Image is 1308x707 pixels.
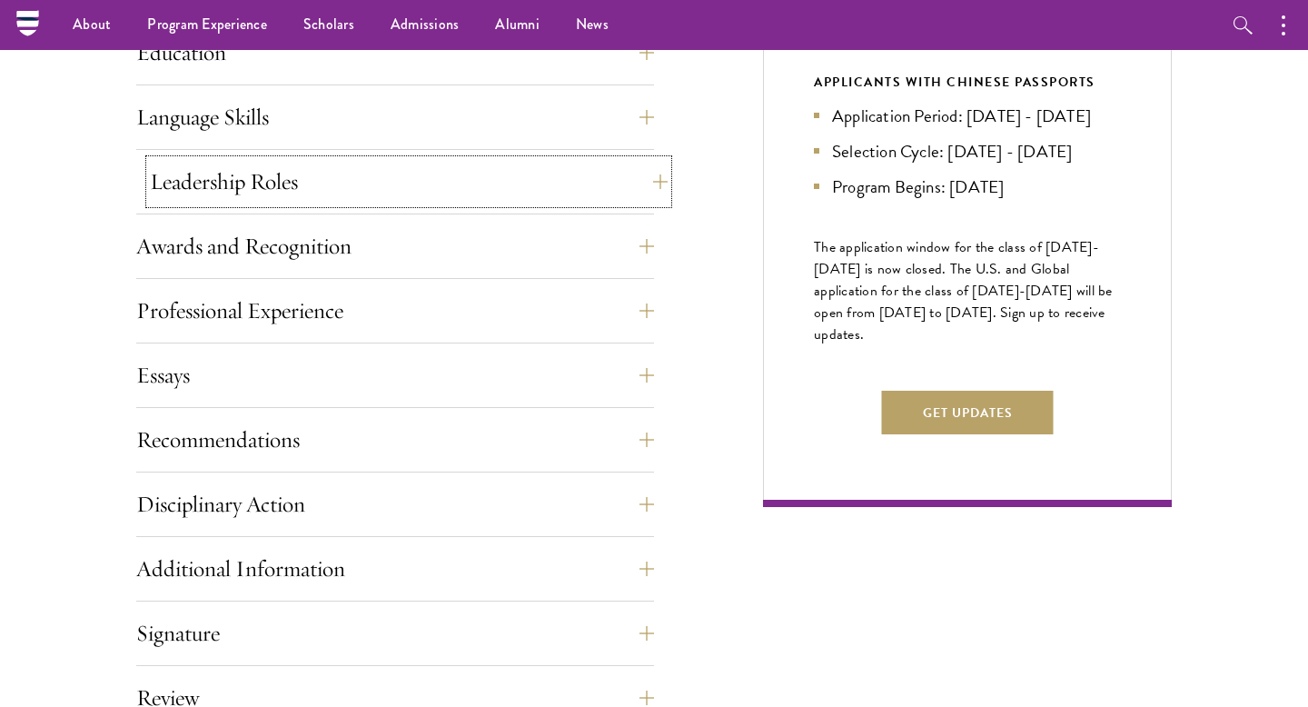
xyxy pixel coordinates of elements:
button: Leadership Roles [150,160,668,204]
button: Language Skills [136,95,654,139]
button: Get Updates [882,391,1054,434]
button: Disciplinary Action [136,483,654,526]
span: The application window for the class of [DATE]-[DATE] is now closed. The U.S. and Global applicat... [814,236,1113,345]
li: Program Begins: [DATE] [814,174,1121,200]
div: APPLICANTS WITH CHINESE PASSPORTS [814,71,1121,94]
button: Signature [136,612,654,655]
button: Professional Experience [136,289,654,333]
button: Awards and Recognition [136,224,654,268]
button: Education [136,31,654,75]
button: Recommendations [136,418,654,462]
button: Essays [136,353,654,397]
li: Application Period: [DATE] - [DATE] [814,103,1121,129]
button: Additional Information [136,547,654,591]
li: Selection Cycle: [DATE] - [DATE] [814,138,1121,164]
